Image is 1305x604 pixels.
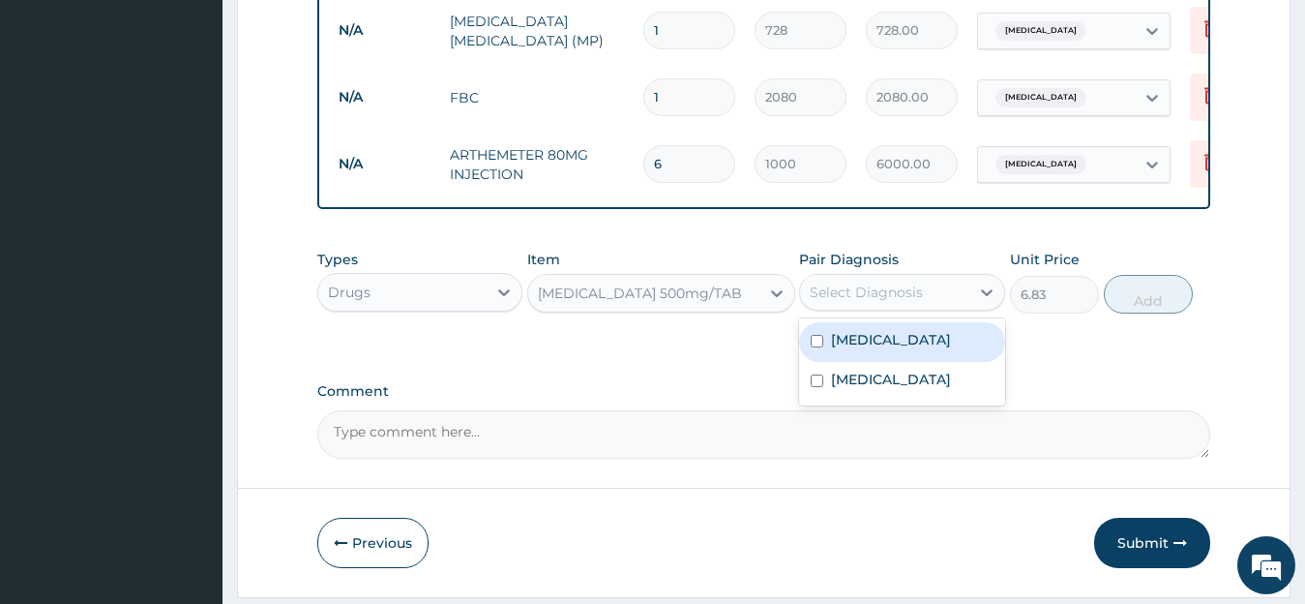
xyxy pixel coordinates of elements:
[317,252,358,268] label: Types
[527,250,560,269] label: Item
[10,400,369,468] textarea: Type your message and hit 'Enter'
[329,13,440,48] td: N/A
[329,146,440,182] td: N/A
[440,136,634,194] td: ARTHEMETER 80MG INJECTION
[112,179,267,375] span: We're online!
[101,108,325,134] div: Chat with us now
[995,88,1086,107] span: [MEDICAL_DATA]
[36,97,78,145] img: d_794563401_company_1708531726252_794563401
[995,155,1086,174] span: [MEDICAL_DATA]
[317,518,429,568] button: Previous
[317,383,1211,400] label: Comment
[995,21,1086,41] span: [MEDICAL_DATA]
[1094,518,1210,568] button: Submit
[810,283,923,302] div: Select Diagnosis
[831,370,951,389] label: [MEDICAL_DATA]
[1104,275,1193,314] button: Add
[1010,250,1080,269] label: Unit Price
[799,250,899,269] label: Pair Diagnosis
[440,2,634,60] td: [MEDICAL_DATA] [MEDICAL_DATA] (MP)
[831,330,951,349] label: [MEDICAL_DATA]
[317,10,364,56] div: Minimize live chat window
[538,284,742,303] div: [MEDICAL_DATA] 500mg/TAB
[329,79,440,115] td: N/A
[328,283,371,302] div: Drugs
[440,78,634,117] td: FBC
